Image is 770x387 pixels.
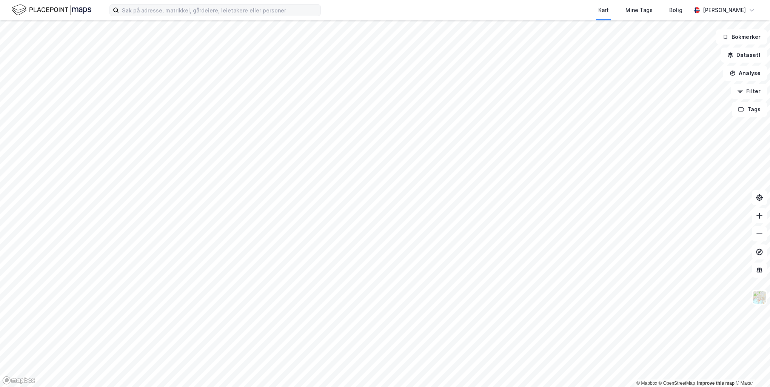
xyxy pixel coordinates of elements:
img: logo.f888ab2527a4732fd821a326f86c7f29.svg [12,3,91,17]
iframe: Chat Widget [732,351,770,387]
button: Filter [731,84,767,99]
div: Mine Tags [625,6,653,15]
button: Bokmerker [716,29,767,45]
button: Datasett [721,48,767,63]
a: OpenStreetMap [659,381,695,386]
button: Tags [732,102,767,117]
input: Søk på adresse, matrikkel, gårdeiere, leietakere eller personer [119,5,320,16]
div: Kontrollprogram for chat [732,351,770,387]
div: Kart [598,6,609,15]
button: Analyse [723,66,767,81]
a: Mapbox homepage [2,376,35,385]
div: [PERSON_NAME] [703,6,746,15]
img: Z [752,290,767,304]
div: Bolig [669,6,682,15]
a: Mapbox [636,381,657,386]
a: Improve this map [697,381,735,386]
